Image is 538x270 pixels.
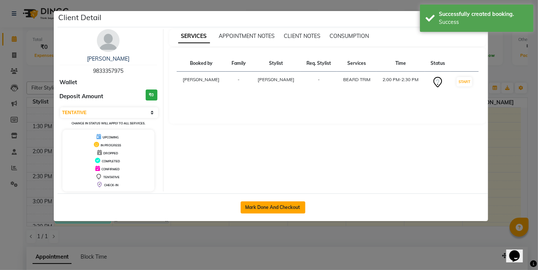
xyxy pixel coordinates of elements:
span: CONFIRMED [101,167,120,171]
td: - [301,72,337,93]
td: [PERSON_NAME] [177,72,226,93]
span: APPOINTMENT NOTES [219,33,275,39]
h3: ₹0 [146,89,157,100]
span: TENTATIVE [103,175,120,179]
span: IN PROGRESS [101,143,121,147]
span: 9833357975 [93,67,123,74]
span: [PERSON_NAME] [258,77,294,82]
img: avatar [97,29,120,52]
th: Req. Stylist [301,55,337,72]
div: BEARD TRIM [342,76,372,83]
span: DROPPED [103,151,118,155]
th: Booked by [177,55,226,72]
span: SERVICES [178,30,210,43]
iframe: chat widget [506,240,530,262]
span: Wallet [59,78,77,87]
th: Services [337,55,376,72]
button: Mark Done And Checkout [241,201,305,213]
h5: Client Detail [58,12,101,23]
th: Status [425,55,450,72]
span: COMPLETED [102,159,120,163]
span: CONSUMPTION [330,33,369,39]
div: Success [439,18,528,26]
td: 2:00 PM-2:30 PM [376,72,425,93]
th: Family [226,55,251,72]
span: CLIENT NOTES [284,33,321,39]
button: START [457,77,472,86]
span: UPCOMING [103,135,119,139]
a: [PERSON_NAME] [87,55,129,62]
span: Deposit Amount [59,92,103,101]
div: Successfully created booking. [439,10,528,18]
small: Change in status will apply to all services. [72,121,145,125]
td: - [226,72,251,93]
th: Stylist [251,55,301,72]
span: CHECK-IN [104,183,118,187]
th: Time [376,55,425,72]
